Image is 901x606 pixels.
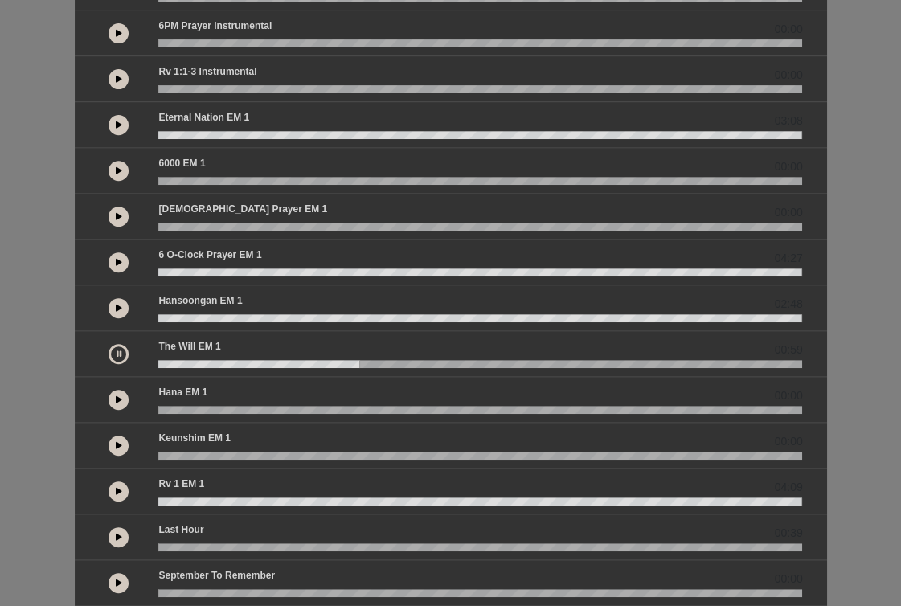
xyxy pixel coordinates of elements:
p: Last Hour [158,522,203,537]
span: 00:00 [774,158,802,175]
p: Eternal Nation EM 1 [158,110,249,125]
p: September to Remember [158,568,275,583]
p: Hana EM 1 [158,385,207,399]
p: 6PM Prayer Instrumental [158,18,272,33]
span: 00:00 [774,67,802,84]
span: 00:00 [774,21,802,38]
span: 00:00 [774,571,802,588]
p: Rv 1:1-3 Instrumental [158,64,256,79]
span: 00:00 [774,204,802,221]
p: [DEMOGRAPHIC_DATA] prayer EM 1 [158,202,327,216]
span: 00:39 [774,525,802,542]
p: Keunshim EM 1 [158,431,230,445]
p: The Will EM 1 [158,339,220,354]
span: 00:59 [774,342,802,358]
p: Rv 1 EM 1 [158,477,204,491]
span: 00:00 [774,387,802,404]
span: 03:08 [774,113,802,129]
p: Hansoongan EM 1 [158,293,242,308]
p: 6000 EM 1 [158,156,205,170]
span: 00:00 [774,433,802,450]
span: 04:27 [774,250,802,267]
p: 6 o-clock prayer EM 1 [158,248,261,262]
span: 02:48 [774,296,802,313]
span: 04:09 [774,479,802,496]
